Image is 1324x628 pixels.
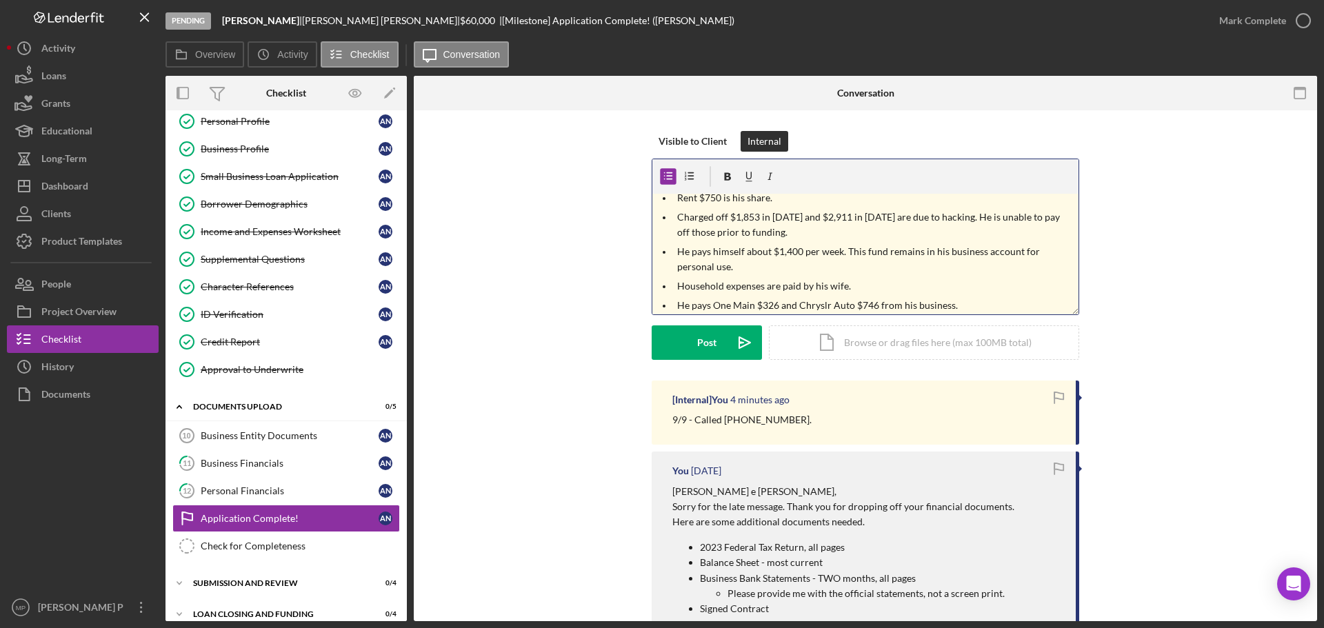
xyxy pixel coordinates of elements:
[379,456,392,470] div: A N
[460,14,495,26] span: $60,000
[201,458,379,469] div: Business Financials
[41,381,90,412] div: Documents
[201,226,379,237] div: Income and Expenses Worksheet
[372,579,397,587] div: 0 / 4
[193,610,362,618] div: LOAN CLOSING AND FUNDING
[659,131,727,152] div: Visible to Client
[372,610,397,618] div: 0 / 4
[172,245,400,273] a: Supplemental QuestionsAN
[172,108,400,135] a: Personal ProfileAN
[350,49,390,60] label: Checklist
[414,41,510,68] button: Conversation
[1205,7,1317,34] button: Mark Complete
[7,172,159,200] button: Dashboard
[201,199,379,210] div: Borrower Demographics
[7,594,159,621] button: MP[PERSON_NAME] P
[7,117,159,145] button: Educational
[677,278,1075,294] p: Household expenses are paid by his wife.
[172,135,400,163] a: Business ProfileAN
[379,252,392,266] div: A N
[379,511,392,525] div: A N
[277,49,308,60] label: Activity
[379,484,392,498] div: A N
[41,62,66,93] div: Loans
[443,49,501,60] label: Conversation
[41,353,74,384] div: History
[7,325,159,353] button: Checklist
[183,458,191,467] tspan: 11
[41,117,92,148] div: Educational
[7,227,159,255] button: Product Templates
[379,335,392,349] div: A N
[672,412,812,427] p: 9/9 - Called [PHONE_NUMBER].
[748,131,781,152] div: Internal
[379,225,392,239] div: A N
[193,579,362,587] div: SUBMISSION AND REVIEW
[201,116,379,127] div: Personal Profile
[172,163,400,190] a: Small Business Loan ApplicationAN
[7,62,159,90] button: Loans
[41,90,70,121] div: Grants
[7,298,159,325] button: Project Overview
[499,15,734,26] div: | [Milestone] Application Complete! ([PERSON_NAME])
[182,432,190,440] tspan: 10
[41,227,122,259] div: Product Templates
[379,142,392,156] div: A N
[652,325,762,360] button: Post
[222,14,299,26] b: [PERSON_NAME]
[302,15,460,26] div: [PERSON_NAME] [PERSON_NAME] |
[672,484,1014,499] p: [PERSON_NAME] e [PERSON_NAME],
[201,281,379,292] div: Character References
[321,41,399,68] button: Checklist
[41,298,117,329] div: Project Overview
[201,430,379,441] div: Business Entity Documents
[222,15,302,26] div: |
[837,88,894,99] div: Conversation
[677,190,1075,205] p: Rent $750 is his share.
[7,34,159,62] button: Activity
[172,218,400,245] a: Income and Expenses WorksheetAN
[697,325,716,360] div: Post
[172,505,400,532] a: Application Complete!AN
[172,532,400,560] a: Check for Completeness
[1277,567,1310,600] div: Open Intercom Messenger
[41,34,75,65] div: Activity
[7,90,159,117] a: Grants
[201,540,399,551] div: Check for Completeness
[7,353,159,381] button: History
[201,485,379,496] div: Personal Financials
[379,197,392,211] div: A N
[700,555,1014,570] p: Balance Sheet - most current
[672,514,1014,529] p: Here are some additional documents needed.
[672,394,728,405] div: [Internal] You
[172,273,400,301] a: Character ReferencesAN
[41,325,81,356] div: Checklist
[41,270,71,301] div: People
[41,200,71,231] div: Clients
[165,12,211,30] div: Pending
[172,328,400,356] a: Credit ReportAN
[183,486,191,495] tspan: 12
[379,307,392,321] div: A N
[195,49,235,60] label: Overview
[172,422,400,449] a: 10Business Entity DocumentsAN
[741,131,788,152] button: Internal
[379,114,392,128] div: A N
[1219,7,1286,34] div: Mark Complete
[7,200,159,227] button: Clients
[700,601,1014,616] p: Signed Contract
[700,571,1014,586] p: Business Bank Statements - TWO months, all pages
[7,270,159,298] button: People
[677,244,1075,275] p: He pays himself about $1,400 per week. This fund remains in his business account for personal use.
[7,145,159,172] a: Long-Term
[677,210,1075,241] p: Charged off $1,853 in [DATE] and $2,911 in [DATE] are due to hacking. He is unable to pay off tho...
[728,586,1014,601] p: Please provide me with the official statements, not a screen print.
[677,298,1075,313] p: He pays One Main $326 and Chryslr Auto $746 from his business.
